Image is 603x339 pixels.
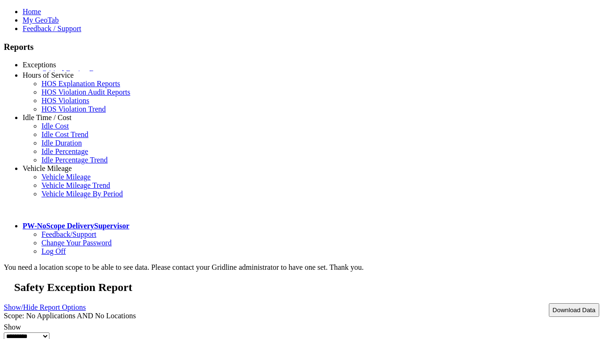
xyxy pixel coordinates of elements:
[23,8,41,16] a: Home
[4,301,86,314] a: Show/Hide Report Options
[23,16,59,24] a: My GeoTab
[549,303,599,317] button: Download Data
[41,173,90,181] a: Vehicle Mileage
[23,24,81,32] a: Feedback / Support
[41,69,110,77] a: Critical Engine Events
[41,139,82,147] a: Idle Duration
[41,190,123,198] a: Vehicle Mileage By Period
[41,147,88,155] a: Idle Percentage
[4,42,599,52] h3: Reports
[41,247,66,255] a: Log Off
[23,61,56,69] a: Exceptions
[41,122,69,130] a: Idle Cost
[41,80,120,88] a: HOS Explanation Reports
[41,97,89,105] a: HOS Violations
[41,88,130,96] a: HOS Violation Audit Reports
[23,164,72,172] a: Vehicle Mileage
[14,281,599,294] h2: Safety Exception Report
[41,156,107,164] a: Idle Percentage Trend
[23,113,72,121] a: Idle Time / Cost
[41,105,106,113] a: HOS Violation Trend
[23,222,129,230] a: PW-NoScope DeliverySupervisor
[4,323,21,331] label: Show
[4,263,599,272] div: You need a location scope to be able to see data. Please contact your Gridline administrator to h...
[41,130,89,138] a: Idle Cost Trend
[41,230,96,238] a: Feedback/Support
[41,239,112,247] a: Change Your Password
[41,181,110,189] a: Vehicle Mileage Trend
[4,312,136,320] span: Scope: No Applications AND No Locations
[23,71,73,79] a: Hours of Service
